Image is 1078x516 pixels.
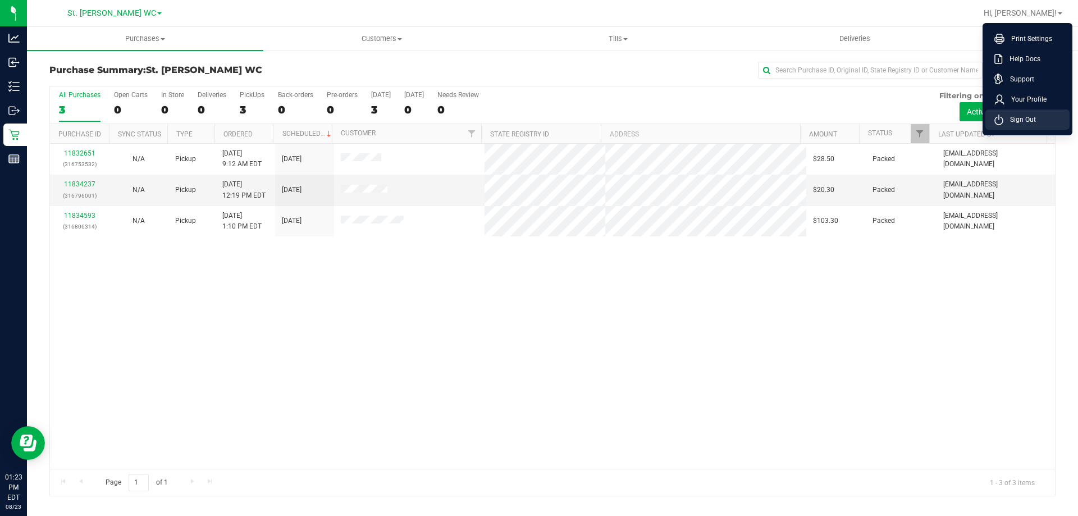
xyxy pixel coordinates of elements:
span: [EMAIL_ADDRESS][DOMAIN_NAME] [943,179,1048,200]
p: (316796001) [57,190,102,201]
iframe: Resource center [11,426,45,460]
span: Purchases [27,34,263,44]
a: Type [176,130,193,138]
a: Filter [911,124,929,143]
span: Sign Out [1003,114,1036,125]
span: Pickup [175,216,196,226]
div: All Purchases [59,91,101,99]
span: $20.30 [813,185,834,195]
a: Status [868,129,892,137]
inline-svg: Inbound [8,57,20,68]
input: Search Purchase ID, Original ID, State Registry ID or Customer Name... [758,62,983,79]
a: Customers [263,27,500,51]
input: 1 [129,474,149,491]
span: [DATE] [282,154,302,165]
p: 08/23 [5,503,22,511]
span: Packed [873,185,895,195]
div: Pre-orders [327,91,358,99]
div: 3 [240,103,264,116]
span: Packed [873,216,895,226]
div: Needs Review [437,91,479,99]
div: Back-orders [278,91,313,99]
span: Support [1003,74,1034,85]
div: [DATE] [404,91,424,99]
span: Customers [264,34,499,44]
a: Support [994,74,1065,85]
a: Filter [463,124,481,143]
div: 0 [198,103,226,116]
button: N/A [133,185,145,195]
a: Ordered [223,130,253,138]
a: Last Updated By [938,130,995,138]
div: [DATE] [371,91,391,99]
span: Help Docs [1003,53,1040,65]
span: [DATE] 12:19 PM EDT [222,179,266,200]
button: N/A [133,154,145,165]
li: Sign Out [985,109,1070,130]
span: [EMAIL_ADDRESS][DOMAIN_NAME] [943,148,1048,170]
span: St. [PERSON_NAME] WC [146,65,262,75]
span: $103.30 [813,216,838,226]
span: [DATE] [282,216,302,226]
a: Amount [809,130,837,138]
p: (316806314) [57,221,102,232]
div: 0 [327,103,358,116]
button: Active only [960,102,1012,121]
div: 0 [161,103,184,116]
span: Tills [500,34,736,44]
a: State Registry ID [490,130,549,138]
span: 1 - 3 of 3 items [981,474,1044,491]
div: 0 [437,103,479,116]
a: 11834593 [64,212,95,220]
a: Customer [341,129,376,137]
span: Hi, [PERSON_NAME]! [984,8,1057,17]
a: Help Docs [994,53,1065,65]
span: Not Applicable [133,155,145,163]
inline-svg: Reports [8,153,20,165]
div: 0 [114,103,148,116]
span: $28.50 [813,154,834,165]
span: St. [PERSON_NAME] WC [67,8,156,18]
a: 11832651 [64,149,95,157]
span: [EMAIL_ADDRESS][DOMAIN_NAME] [943,211,1048,232]
div: 0 [278,103,313,116]
div: 0 [404,103,424,116]
span: Your Profile [1004,94,1047,105]
span: [DATE] [282,185,302,195]
inline-svg: Retail [8,129,20,140]
inline-svg: Inventory [8,81,20,92]
th: Address [601,124,800,144]
button: N/A [133,216,145,226]
div: 3 [371,103,391,116]
inline-svg: Analytics [8,33,20,44]
p: (316753532) [57,159,102,170]
h3: Purchase Summary: [49,65,385,75]
span: Page of 1 [96,474,177,491]
span: [DATE] 1:10 PM EDT [222,211,262,232]
a: Scheduled [282,130,334,138]
a: Purchase ID [58,130,101,138]
span: Pickup [175,185,196,195]
a: Deliveries [737,27,973,51]
div: 3 [59,103,101,116]
div: Open Carts [114,91,148,99]
a: Sync Status [118,130,161,138]
inline-svg: Outbound [8,105,20,116]
span: Print Settings [1004,33,1052,44]
a: Purchases [27,27,263,51]
span: [DATE] 9:12 AM EDT [222,148,262,170]
a: 11834237 [64,180,95,188]
p: 01:23 PM EDT [5,472,22,503]
span: Packed [873,154,895,165]
span: Not Applicable [133,217,145,225]
span: Pickup [175,154,196,165]
a: Tills [500,27,736,51]
span: Not Applicable [133,186,145,194]
span: Deliveries [824,34,885,44]
div: In Store [161,91,184,99]
span: Filtering on status: [939,91,1012,100]
div: PickUps [240,91,264,99]
div: Deliveries [198,91,226,99]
